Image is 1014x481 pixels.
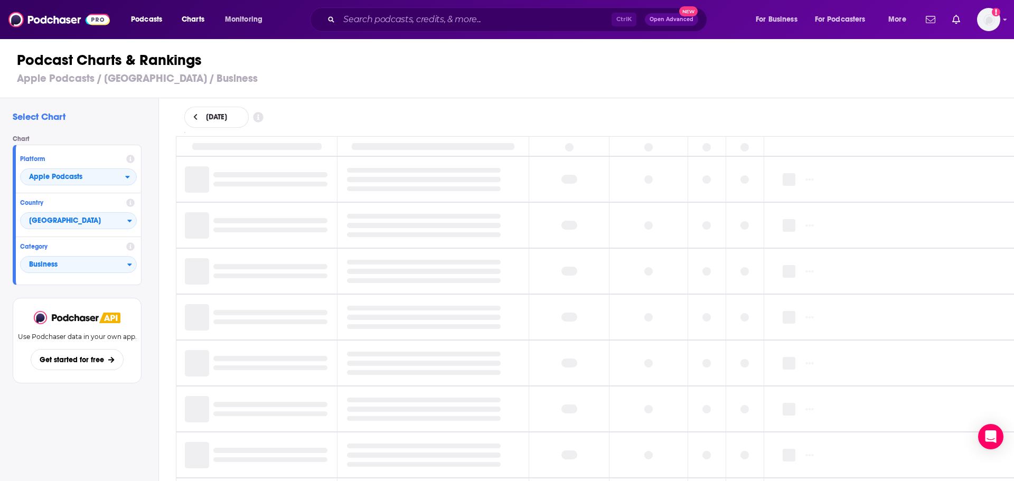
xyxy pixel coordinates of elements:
a: Charts [175,11,211,28]
div: Search podcasts, credits, & more... [320,7,717,32]
button: open menu [748,11,811,28]
h4: Category [20,243,122,250]
span: [DATE] [206,114,227,121]
input: Search podcasts, credits, & more... [339,11,612,28]
button: Open AdvancedNew [645,13,698,26]
button: open menu [124,11,176,28]
button: open menu [218,11,276,28]
span: Podcasts [131,12,162,27]
span: New [679,6,698,16]
a: Show notifications dropdown [922,11,940,29]
h4: Platform [20,155,122,163]
span: More [888,12,906,27]
h1: Podcast Charts & Rankings [17,51,1006,70]
h4: Country [20,199,122,206]
h3: Apple Podcasts / [GEOGRAPHIC_DATA] / Business [17,72,1006,85]
img: Podchaser - Follow, Share and Rate Podcasts [34,311,99,324]
button: Countries [20,212,137,229]
span: For Business [756,12,797,27]
span: [GEOGRAPHIC_DATA] [21,212,127,230]
span: Apple Podcasts [29,173,82,181]
h2: Select Chart [13,111,150,122]
button: open menu [20,168,137,185]
svg: Add a profile image [992,8,1000,16]
a: Show notifications dropdown [948,11,964,29]
img: User Profile [977,8,1000,31]
span: Monitoring [225,12,262,27]
button: Show profile menu [977,8,1000,31]
img: Podchaser API banner [99,313,120,323]
h2: Platforms [20,168,137,185]
span: Charts [182,12,204,27]
span: Business [21,256,127,274]
span: Get started for free [40,355,104,364]
button: open menu [881,11,919,28]
button: open menu [808,11,881,28]
span: Logged in as PTEPR25 [977,8,1000,31]
button: Get started for free [31,349,123,370]
h4: Chart [13,135,150,143]
span: Ctrl K [612,13,636,26]
p: Use Podchaser data in your own app. [18,333,137,341]
span: Open Advanced [650,17,693,22]
img: Podchaser - Follow, Share and Rate Podcasts [8,10,110,30]
span: For Podcasters [815,12,866,27]
button: Categories [20,256,137,273]
div: Open Intercom Messenger [978,424,1003,449]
